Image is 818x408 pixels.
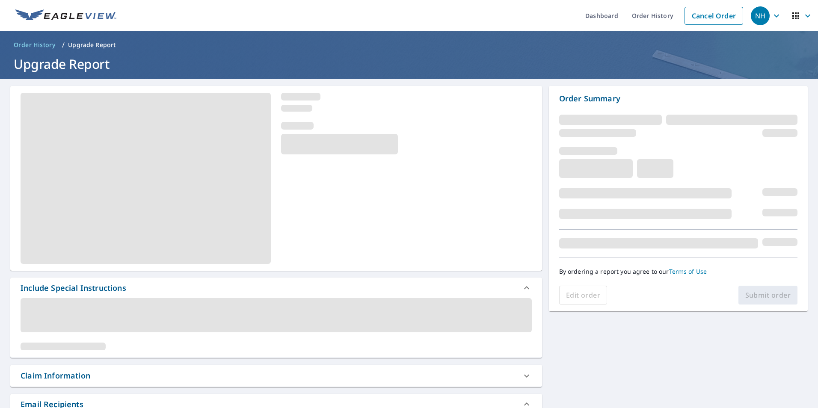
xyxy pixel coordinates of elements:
div: Include Special Instructions [21,282,126,294]
nav: breadcrumb [10,38,808,52]
p: By ordering a report you agree to our [559,268,797,275]
div: Include Special Instructions [10,278,542,298]
h1: Upgrade Report [10,55,808,73]
span: Order History [14,41,55,49]
img: EV Logo [15,9,116,22]
a: Order History [10,38,59,52]
div: Claim Information [21,370,90,381]
div: Claim Information [10,365,542,387]
p: Order Summary [559,93,797,104]
li: / [62,40,65,50]
a: Cancel Order [685,7,743,25]
a: Terms of Use [669,267,707,275]
div: NH [751,6,770,25]
p: Upgrade Report [68,41,116,49]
